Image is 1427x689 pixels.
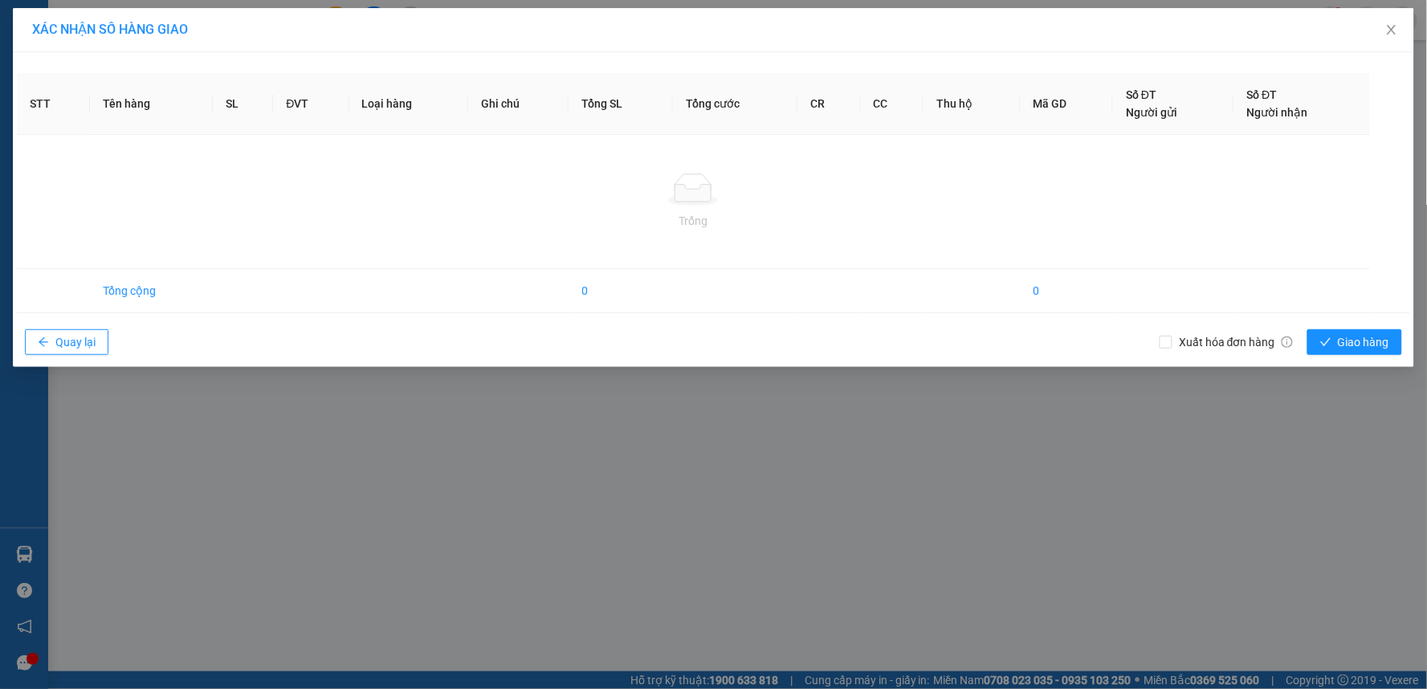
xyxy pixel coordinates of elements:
[90,73,213,135] th: Tên hàng
[1247,88,1278,101] span: Số ĐT
[1338,333,1389,351] span: Giao hàng
[1172,333,1299,351] span: Xuất hóa đơn hàng
[1320,336,1331,349] span: check
[1247,106,1308,119] span: Người nhận
[1021,73,1114,135] th: Mã GD
[1126,88,1156,101] span: Số ĐT
[17,73,90,135] th: STT
[55,333,96,351] span: Quay lại
[797,73,860,135] th: CR
[32,22,188,37] span: XÁC NHẬN SỐ HÀNG GIAO
[25,329,108,355] button: arrow-leftQuay lại
[38,336,49,349] span: arrow-left
[213,73,273,135] th: SL
[861,73,923,135] th: CC
[1385,23,1398,36] span: close
[90,269,213,313] td: Tổng cộng
[673,73,797,135] th: Tổng cước
[1282,336,1293,348] span: info-circle
[569,269,673,313] td: 0
[1126,106,1177,119] span: Người gửi
[569,73,673,135] th: Tổng SL
[30,212,1357,230] div: Trống
[1021,269,1114,313] td: 0
[923,73,1021,135] th: Thu hộ
[1369,8,1414,53] button: Close
[273,73,349,135] th: ĐVT
[349,73,469,135] th: Loại hàng
[468,73,569,135] th: Ghi chú
[1307,329,1402,355] button: checkGiao hàng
